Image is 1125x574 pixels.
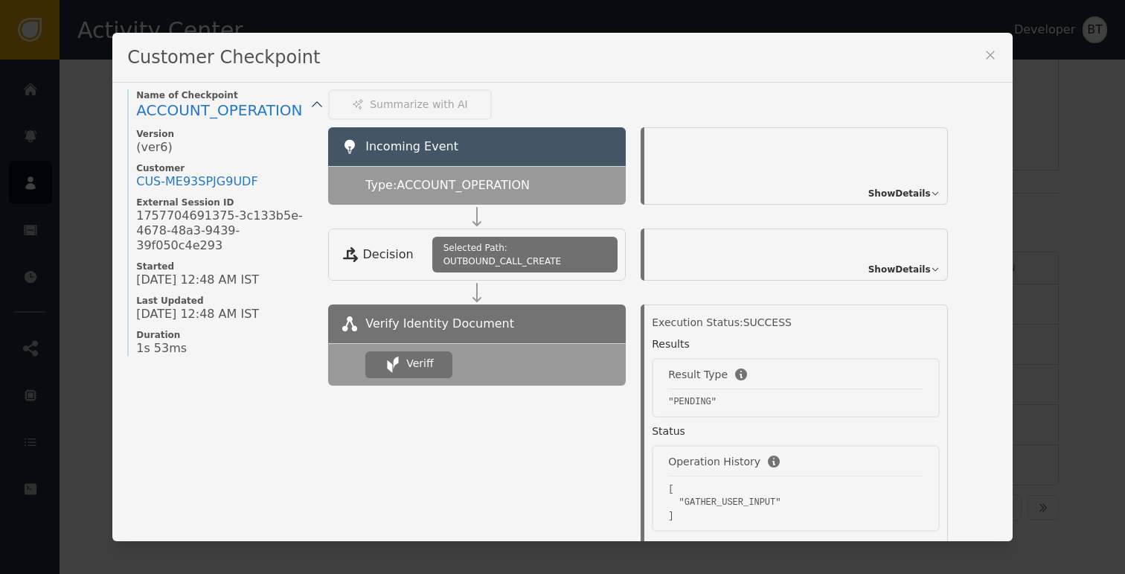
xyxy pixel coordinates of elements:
[668,367,728,383] div: Result Type
[136,329,313,341] span: Duration
[868,187,931,200] span: Show Details
[136,140,173,155] span: (ver 6 )
[136,162,313,174] span: Customer
[365,139,458,153] span: Incoming Event
[136,307,259,322] span: [DATE] 12:48 AM IST
[868,263,931,276] span: Show Details
[136,197,313,208] span: External Session ID
[652,337,690,352] div: Results
[668,482,923,523] pre: [ "GATHER_USER_INPUT" ]
[365,315,514,333] span: Verify Identity Document
[363,246,414,264] span: Decision
[136,89,313,101] span: Name of Checkpoint
[406,356,433,371] div: Veriff
[136,101,302,119] span: ACCOUNT_OPERATION
[136,128,313,140] span: Version
[136,101,313,121] a: ACCOUNT_OPERATION
[136,341,187,356] span: 1s 53ms
[652,424,685,439] div: Status
[652,315,939,331] div: Execution Status: SUCCESS
[668,395,923,409] pre: "PENDING"
[652,538,676,553] div: Data
[668,454,760,470] div: Operation History
[136,295,313,307] span: Last Updated
[136,174,257,189] div: CUS- ME93SPJG9UDF
[112,33,1013,83] div: Customer Checkpoint
[443,241,607,268] span: Selected Path: OUTBOUND_CALL_CREATE
[365,176,530,194] span: Type: ACCOUNT_OPERATION
[136,208,313,253] span: 1757704691375-3c133b5e-4678-48a3-9439-39f050c4e293
[136,174,257,189] a: CUS-ME93SPJG9UDF
[136,261,313,272] span: Started
[136,272,259,287] span: [DATE] 12:48 AM IST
